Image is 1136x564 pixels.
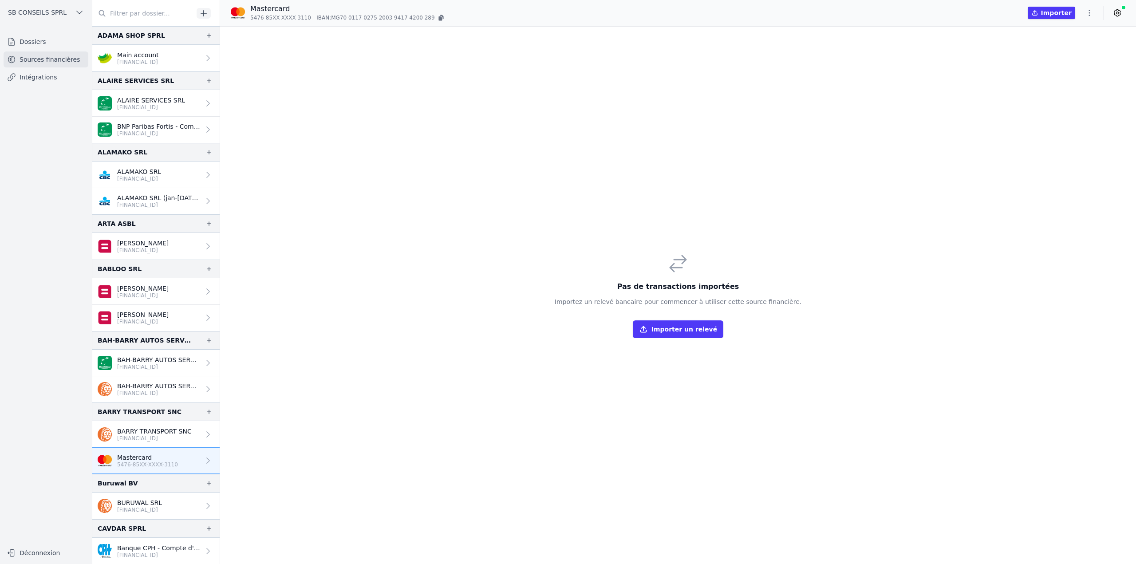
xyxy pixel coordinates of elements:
[117,506,162,513] p: [FINANCIAL_ID]
[117,390,200,397] p: [FINANCIAL_ID]
[92,45,220,71] a: Main account [FINANCIAL_ID]
[98,406,181,417] div: BARRY TRANSPORT SNC
[98,168,112,182] img: CBC_CREGBEBB.png
[4,546,88,560] button: Déconnexion
[4,34,88,50] a: Dossiers
[117,104,185,111] p: [FINANCIAL_ID]
[117,544,200,552] p: Banque CPH - Compte d'épargne
[92,90,220,117] a: ALAIRE SERVICES SRL [FINANCIAL_ID]
[98,30,165,41] div: ADAMA SHOP SPRL
[117,201,200,209] p: [FINANCIAL_ID]
[98,284,112,299] img: belfius-1.png
[313,14,315,21] span: -
[117,247,169,254] p: [FINANCIAL_ID]
[92,188,220,214] a: ALAMAKO SRL (jan-[DATE]) [FINANCIAL_ID]
[117,310,169,319] p: [PERSON_NAME]
[8,8,67,17] span: SB CONSEILS SPRL
[117,175,161,182] p: [FINANCIAL_ID]
[98,239,112,253] img: belfius-1.png
[250,4,446,14] p: Mastercard
[117,498,162,507] p: BURUWAL SRL
[98,311,112,325] img: belfius-1.png
[98,264,142,274] div: BABLOO SRL
[98,356,112,370] img: BNP_BE_BUSINESS_GEBABEBB.png
[92,233,220,260] a: [PERSON_NAME] [FINANCIAL_ID]
[92,162,220,188] a: ALAMAKO SRL [FINANCIAL_ID]
[98,335,191,346] div: BAH-BARRY AUTOS SERVICES BVBA
[92,448,220,474] a: Mastercard 5476-85XX-XXXX-3110
[117,59,159,66] p: [FINANCIAL_ID]
[633,320,723,338] button: Importer un relevé
[98,454,112,468] img: imageedit_2_6530439554.png
[117,382,200,390] p: BAH-BARRY AUTOS SERVICES SPRL
[555,297,801,306] p: Importez un relevé bancaire pour commencer à utiliser cette source financière.
[98,122,112,137] img: BNP_BE_BUSINESS_GEBABEBB.png
[117,461,178,468] p: 5476-85XX-XXXX-3110
[92,421,220,448] a: BARRY TRANSPORT SNC [FINANCIAL_ID]
[98,75,174,86] div: ALAIRE SERVICES SRL
[117,363,200,371] p: [FINANCIAL_ID]
[555,281,801,292] h3: Pas de transactions importées
[316,14,434,21] span: IBAN: MG70 0117 0275 2003 9417 4200 289
[250,14,311,21] span: 5476-85XX-XXXX-3110
[117,96,185,105] p: ALAIRE SERVICES SRL
[117,427,192,436] p: BARRY TRANSPORT SNC
[92,278,220,305] a: [PERSON_NAME] [FINANCIAL_ID]
[117,239,169,248] p: [PERSON_NAME]
[117,284,169,293] p: [PERSON_NAME]
[92,493,220,519] a: BURUWAL SRL [FINANCIAL_ID]
[98,382,112,396] img: ing.png
[98,218,136,229] div: ARTA ASBL
[98,427,112,442] img: ing.png
[92,5,193,21] input: Filtrer par dossier...
[98,147,147,158] div: ALAMAKO SRL
[98,51,112,65] img: crelan.png
[98,499,112,513] img: ing.png
[98,544,112,558] img: BANQUE_CPH_CPHBBE75XXX.png
[98,96,112,110] img: BNP_BE_BUSINESS_GEBABEBB.png
[231,6,245,20] img: imageedit_2_6530439554.png
[117,552,200,559] p: [FINANCIAL_ID]
[117,122,200,131] p: BNP Paribas Fortis - Compte d'épargne
[98,478,138,489] div: Buruwal BV
[4,5,88,20] button: SB CONSEILS SPRL
[117,193,200,202] p: ALAMAKO SRL (jan-[DATE])
[117,453,178,462] p: Mastercard
[92,350,220,376] a: BAH-BARRY AUTOS SERVICES B [FINANCIAL_ID]
[117,130,200,137] p: [FINANCIAL_ID]
[117,435,192,442] p: [FINANCIAL_ID]
[98,523,146,534] div: CAVDAR SPRL
[98,194,112,208] img: CBC_CREGBEBB.png
[117,167,161,176] p: ALAMAKO SRL
[4,51,88,67] a: Sources financières
[92,117,220,143] a: BNP Paribas Fortis - Compte d'épargne [FINANCIAL_ID]
[1028,7,1075,19] button: Importer
[117,292,169,299] p: [FINANCIAL_ID]
[92,305,220,331] a: [PERSON_NAME] [FINANCIAL_ID]
[92,376,220,402] a: BAH-BARRY AUTOS SERVICES SPRL [FINANCIAL_ID]
[117,318,169,325] p: [FINANCIAL_ID]
[117,51,159,59] p: Main account
[4,69,88,85] a: Intégrations
[117,355,200,364] p: BAH-BARRY AUTOS SERVICES B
